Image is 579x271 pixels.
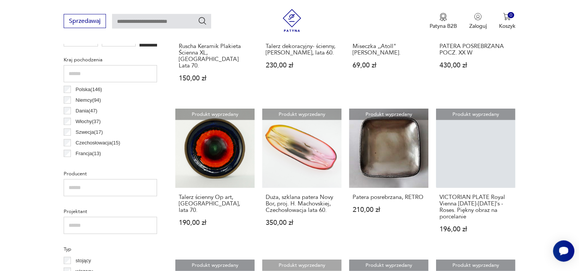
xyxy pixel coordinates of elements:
[353,207,425,213] p: 210,00 zł
[469,22,487,30] p: Zaloguj
[266,43,338,56] h3: Talerz dekoracyjny- ścienny, [PERSON_NAME], lata 60.
[439,226,512,233] p: 196,00 zł
[430,13,457,30] a: Ikona medaluPatyna B2B
[430,13,457,30] button: Patyna B2B
[439,62,512,69] p: 430,00 zł
[281,9,303,32] img: Patyna - sklep z meblami i dekoracjami vintage
[349,109,428,247] a: Produkt wyprzedanyPatera posrebrzana, RETROPatera posrebrzana, RETRO210,00 zł
[469,13,487,30] button: Zaloguj
[64,56,157,64] p: Kraj pochodzenia
[553,241,574,262] iframe: Smartsupp widget button
[439,194,512,220] h3: VICTORIAN PLATE Royal Vienna [DATE]-[DATE]'s - Roses. Piękny obraz na porcelanie
[179,220,251,226] p: 190,00 zł
[64,170,157,178] p: Producent
[353,43,425,56] h3: Miseczka ,,Atoll" [PERSON_NAME].
[75,160,136,168] p: [GEOGRAPHIC_DATA] ( 11 )
[64,245,157,253] p: Typ
[353,194,425,200] h3: Patera posrebrzana, RETRO
[508,12,514,19] div: 0
[430,22,457,30] p: Patyna B2B
[75,96,101,104] p: Niemcy ( 94 )
[64,19,106,24] a: Sprzedawaj
[179,194,251,213] h3: Talerz ścienny Op art, [GEOGRAPHIC_DATA], lata 70.
[75,128,103,136] p: Szwecja ( 17 )
[64,14,106,28] button: Sprzedawaj
[198,16,207,26] button: Szukaj
[266,220,338,226] p: 350,00 zł
[503,13,511,21] img: Ikona koszyka
[499,13,515,30] button: 0Koszyk
[175,109,255,247] a: Produkt wyprzedanyTalerz ścienny Op art, Niemcy, lata 70.Talerz ścienny Op art, [GEOGRAPHIC_DATA]...
[436,109,515,247] a: Produkt wyprzedanyVICTORIAN PLATE Royal Vienna 1880-1910's - Roses. Piękny obraz na porcelanieVIC...
[75,139,120,147] p: Czechosłowacja ( 15 )
[353,62,425,69] p: 69,00 zł
[75,257,91,265] p: stojący
[179,43,251,69] h3: Ruscha Keramik Plakieta Ścienna XL,[GEOGRAPHIC_DATA] Lata 70.
[266,194,338,213] h3: Duża, szklana patera Novy Bor, proj. H. Machovskiej, Czechosłowacja lata 60.
[439,43,512,56] h3: PATERA POSREBRZANA POCZ. XX W
[439,13,447,21] img: Ikona medalu
[262,109,342,247] a: Produkt wyprzedanyDuża, szklana patera Novy Bor, proj. H. Machovskiej, Czechosłowacja lata 60.Duż...
[179,75,251,82] p: 150,00 zł
[474,13,482,21] img: Ikonka użytkownika
[499,22,515,30] p: Koszyk
[75,117,101,126] p: Włochy ( 37 )
[266,62,338,69] p: 230,00 zł
[75,149,101,158] p: Francja ( 13 )
[75,85,102,94] p: Polska ( 146 )
[75,107,97,115] p: Dania ( 47 )
[64,207,157,216] p: Projektant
